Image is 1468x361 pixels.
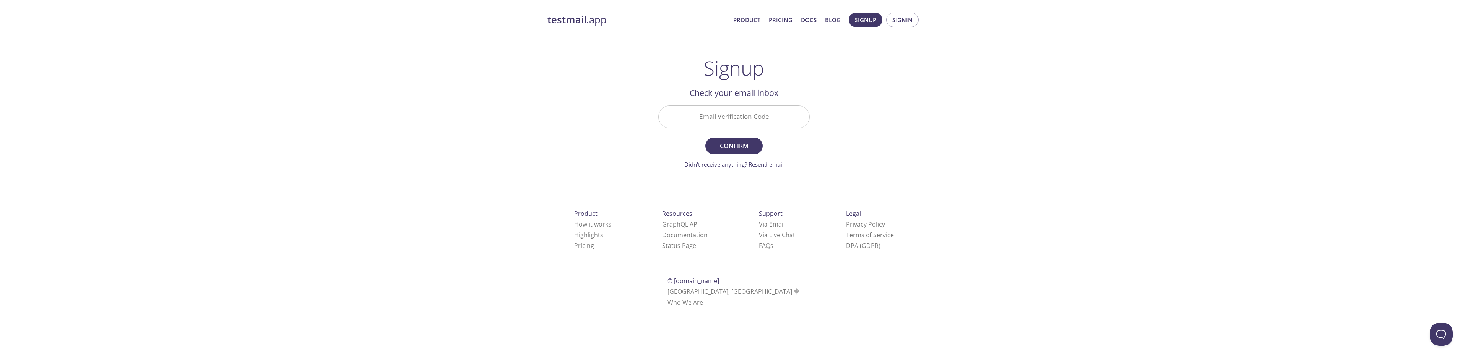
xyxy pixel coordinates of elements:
a: Pricing [574,241,594,250]
a: testmail.app [547,13,727,26]
a: Documentation [662,231,708,239]
strong: testmail [547,13,586,26]
a: Status Page [662,241,696,250]
button: Confirm [705,138,763,154]
a: Product [733,15,760,25]
span: [GEOGRAPHIC_DATA], [GEOGRAPHIC_DATA] [667,287,801,296]
span: Product [574,209,598,218]
button: Signup [849,13,882,27]
span: Resources [662,209,692,218]
button: Signin [886,13,919,27]
a: Docs [801,15,817,25]
a: How it works [574,220,611,228]
span: Confirm [714,141,754,151]
a: GraphQL API [662,220,699,228]
a: Highlights [574,231,603,239]
a: DPA (GDPR) [846,241,880,250]
span: Support [759,209,783,218]
span: © [DOMAIN_NAME] [667,277,719,285]
a: Terms of Service [846,231,894,239]
h1: Signup [704,57,764,79]
span: s [770,241,773,250]
a: Via Email [759,220,785,228]
h2: Check your email inbox [658,86,810,99]
a: Via Live Chat [759,231,795,239]
a: Didn't receive anything? Resend email [684,160,784,168]
a: Blog [825,15,841,25]
a: Who We Are [667,298,703,307]
span: Signin [892,15,913,25]
span: Legal [846,209,861,218]
a: Pricing [769,15,792,25]
a: Privacy Policy [846,220,885,228]
iframe: Help Scout Beacon - Open [1430,323,1453,346]
span: Signup [855,15,876,25]
a: FAQ [759,241,773,250]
